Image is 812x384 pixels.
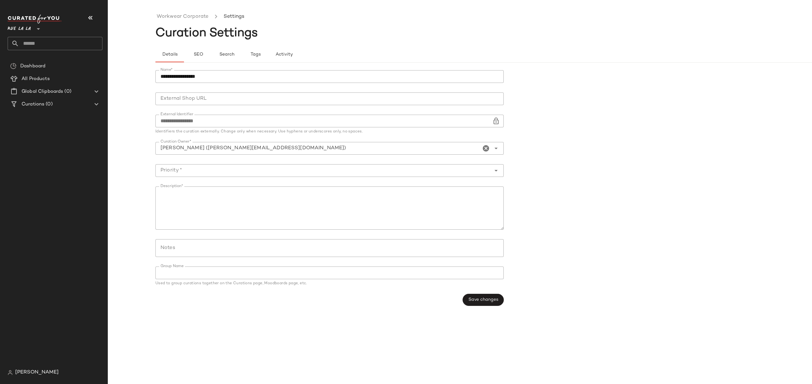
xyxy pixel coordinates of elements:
span: Curations [22,101,44,108]
span: All Products [22,75,50,83]
span: Rue La La [8,22,31,33]
span: (0) [44,101,52,108]
span: Global Clipboards [22,88,63,95]
i: Clear Curation Owner* [482,145,490,152]
span: SEO [193,52,203,57]
span: Tags [250,52,260,57]
span: Details [162,52,177,57]
img: cfy_white_logo.C9jOOHJF.svg [8,15,62,24]
span: Dashboard [20,63,45,70]
span: (0) [63,88,71,95]
span: Save changes [468,297,498,302]
a: Workwear Corporate [157,13,208,21]
span: Activity [275,52,292,57]
i: Open [492,167,500,174]
li: Settings [222,13,246,21]
div: Used to group curations together on the Curations page, Moodboards page, etc. [155,282,504,286]
img: svg%3e [10,63,16,69]
span: [PERSON_NAME] [15,369,59,376]
img: svg%3e [8,370,13,375]
span: Search [219,52,234,57]
span: Curation Settings [155,27,258,40]
button: Save changes [463,294,504,306]
i: Open [492,145,500,152]
div: Identifiers the curation externally. Change only when necessary. Use hyphens or underscores only,... [155,130,504,134]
